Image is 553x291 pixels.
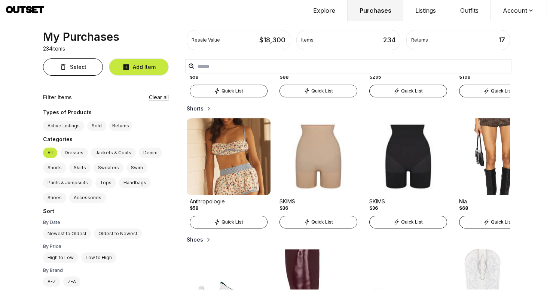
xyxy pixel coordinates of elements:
[43,109,169,118] div: Types of Products
[366,214,450,228] a: Quick List
[187,118,271,228] a: Product ImageAnthropologie$58Quick List
[43,30,119,43] div: My Purchases
[43,207,169,216] div: Sort
[221,88,243,94] span: Quick List
[43,219,169,225] div: By Date
[87,121,106,131] label: Sold
[411,37,428,43] div: Returns
[187,118,271,195] img: Product Image
[456,214,540,228] a: Quick List
[69,193,106,203] label: Accessories
[279,74,288,80] div: $88
[187,236,203,243] h2: Shoes
[259,35,285,45] div: $ 18,300
[43,45,65,52] p: 234 items
[279,198,357,205] div: SKIMS
[383,35,395,45] div: 234
[279,205,288,211] div: $36
[95,178,116,188] label: Tops
[366,118,450,195] img: Product Image
[190,198,268,205] div: Anthropologie
[192,37,220,43] div: Resale Value
[366,83,450,97] a: Quick List
[126,163,147,173] label: Swim
[187,105,213,112] button: Shorts
[369,205,378,211] div: $36
[311,88,333,94] span: Quick List
[43,163,66,173] label: Shorts
[459,205,468,211] div: $68
[187,105,204,112] h2: Shorts
[491,88,513,94] span: Quick List
[109,58,169,76] button: Add Item
[187,214,271,228] a: Quick List
[401,88,423,94] span: Quick List
[276,118,360,195] img: Product Image
[491,219,513,225] span: Quick List
[43,94,72,101] div: Filter Items
[187,83,271,97] a: Quick List
[43,193,66,203] label: Shoes
[456,83,540,97] a: Quick List
[94,228,142,239] label: Oldest to Newest
[63,276,80,287] label: Z-A
[311,219,333,225] span: Quick List
[119,178,151,188] label: Handbags
[81,252,116,263] label: Low to High
[301,37,314,43] div: Items
[43,243,169,249] div: By Price
[69,163,91,173] label: Skirts
[109,121,132,131] button: Returns
[91,148,136,158] label: Jackets & Coats
[401,219,423,225] span: Quick List
[456,118,540,228] a: Product ImageNia$68Quick List
[498,35,505,45] div: 17
[459,198,537,205] div: Nia
[276,214,360,228] a: Quick List
[369,198,447,205] div: SKIMS
[43,148,57,158] label: All
[221,219,243,225] span: Quick List
[43,228,91,239] label: Newest to Oldest
[43,267,169,273] div: By Brand
[43,136,169,145] div: Categories
[276,118,360,228] a: Product ImageSKIMS$36Quick List
[43,58,103,76] button: Select
[60,148,88,158] label: Dresses
[149,94,169,101] button: Clear all
[190,74,198,80] div: $58
[456,118,540,195] img: Product Image
[94,163,123,173] label: Sweaters
[43,121,84,131] label: Active Listings
[459,74,470,80] div: $198
[369,74,381,80] div: $295
[43,178,92,188] label: Pants & Jumpsuits
[139,148,162,158] label: Denim
[43,276,60,287] label: A-Z
[276,83,360,97] a: Quick List
[187,236,212,243] button: Shoes
[190,205,198,211] div: $58
[43,252,78,263] label: High to Low
[366,118,450,228] a: Product ImageSKIMS$36Quick List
